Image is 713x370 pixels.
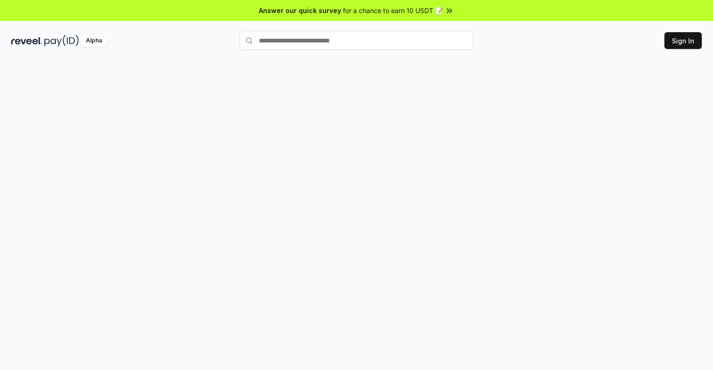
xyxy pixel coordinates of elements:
[343,6,443,15] span: for a chance to earn 10 USDT 📝
[44,35,79,47] img: pay_id
[81,35,107,47] div: Alpha
[259,6,341,15] span: Answer our quick survey
[664,32,702,49] button: Sign In
[11,35,43,47] img: reveel_dark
